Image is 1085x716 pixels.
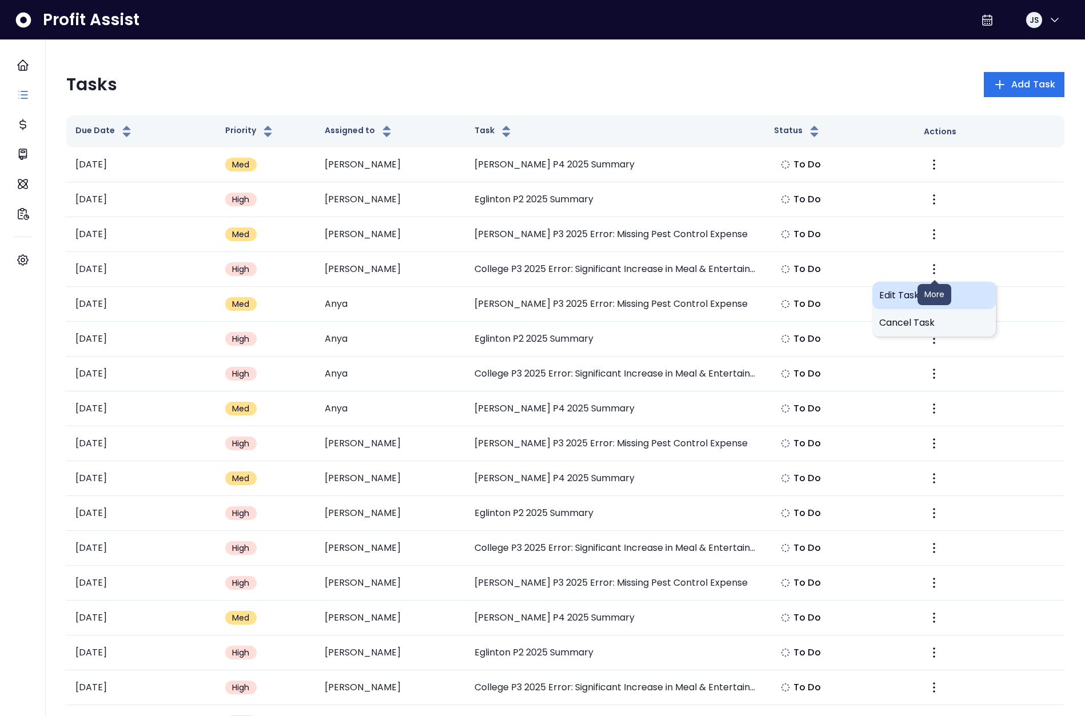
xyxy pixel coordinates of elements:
[924,573,944,593] button: More
[66,635,216,670] td: [DATE]
[66,670,216,705] td: [DATE]
[1011,78,1055,91] span: Add Task
[316,566,465,601] td: [PERSON_NAME]
[474,125,513,138] button: Task
[465,391,765,426] td: [PERSON_NAME] P4 2025 Summary
[66,322,216,357] td: [DATE]
[793,193,821,206] span: To Do
[316,147,465,182] td: [PERSON_NAME]
[465,496,765,531] td: Eglinton P2 2025 Summary
[924,259,944,279] button: More
[316,496,465,531] td: [PERSON_NAME]
[924,329,944,349] button: More
[66,566,216,601] td: [DATE]
[465,635,765,670] td: Eglinton P2 2025 Summary
[793,158,821,171] span: To Do
[316,531,465,566] td: [PERSON_NAME]
[793,541,821,555] span: To Do
[465,531,765,566] td: College P3 2025 Error: Significant Increase in Meal & Entertainment
[924,677,944,698] button: More
[781,578,790,587] img: Not yet Started
[793,506,821,520] span: To Do
[781,369,790,378] img: Not yet Started
[232,403,250,414] span: Med
[66,426,216,461] td: [DATE]
[43,10,139,30] span: Profit Assist
[232,682,250,693] span: High
[781,439,790,448] img: Not yet Started
[66,287,216,322] td: [DATE]
[781,613,790,622] img: Not yet Started
[781,543,790,553] img: Not yet Started
[66,357,216,391] td: [DATE]
[781,648,790,657] img: Not yet Started
[465,461,765,496] td: [PERSON_NAME] P4 2025 Summary
[75,125,134,138] button: Due Date
[66,182,216,217] td: [DATE]
[232,612,250,623] span: Med
[781,474,790,483] img: Not yet Started
[781,265,790,274] img: Not yet Started
[781,334,790,343] img: Not yet Started
[924,224,944,245] button: More
[232,298,250,310] span: Med
[232,507,250,519] span: High
[465,426,765,461] td: [PERSON_NAME] P3 2025 Error: Missing Pest Control Expense
[465,182,765,217] td: Eglinton P2 2025 Summary
[316,182,465,217] td: [PERSON_NAME]
[316,635,465,670] td: [PERSON_NAME]
[879,316,989,330] span: Cancel Task
[316,391,465,426] td: Anya
[316,426,465,461] td: [PERSON_NAME]
[781,160,790,169] img: Not yet Started
[316,461,465,496] td: [PERSON_NAME]
[465,217,765,252] td: [PERSON_NAME] P3 2025 Error: Missing Pest Control Expense
[225,125,275,138] button: Priority
[316,670,465,705] td: [PERSON_NAME]
[66,496,216,531] td: [DATE]
[465,601,765,635] td: [PERSON_NAME] P4 2025 Summary
[316,357,465,391] td: Anya
[793,471,821,485] span: To Do
[793,611,821,625] span: To Do
[465,670,765,705] td: College P3 2025 Error: Significant Increase in Meal & Entertainment
[781,195,790,204] img: Not yet Started
[232,263,250,275] span: High
[793,227,821,241] span: To Do
[232,368,250,379] span: High
[316,217,465,252] td: [PERSON_NAME]
[774,125,821,138] button: Status
[232,542,250,554] span: High
[465,322,765,357] td: Eglinton P2 2025 Summary
[66,252,216,287] td: [DATE]
[984,72,1064,97] button: Add Task
[232,577,250,589] span: High
[316,322,465,357] td: Anya
[918,284,951,305] div: More
[793,402,821,415] span: To Do
[793,646,821,659] span: To Do
[915,115,1064,147] th: Actions
[66,391,216,426] td: [DATE]
[465,147,765,182] td: [PERSON_NAME] P4 2025 Summary
[232,438,250,449] span: High
[66,461,216,496] td: [DATE]
[793,437,821,450] span: To Do
[66,531,216,566] td: [DATE]
[781,683,790,692] img: Not yet Started
[924,363,944,384] button: More
[316,601,465,635] td: [PERSON_NAME]
[793,262,821,276] span: To Do
[872,282,996,337] div: More
[232,647,250,658] span: High
[1030,14,1039,26] span: JS
[465,357,765,391] td: College P3 2025 Error: Significant Increase in Meal & Entertainment
[465,566,765,601] td: [PERSON_NAME] P3 2025 Error: Missing Pest Control Expense
[793,367,821,381] span: To Do
[924,607,944,628] button: More
[232,229,250,240] span: Med
[924,642,944,663] button: More
[781,509,790,518] img: Not yet Started
[316,287,465,322] td: Anya
[66,74,117,95] h2: Tasks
